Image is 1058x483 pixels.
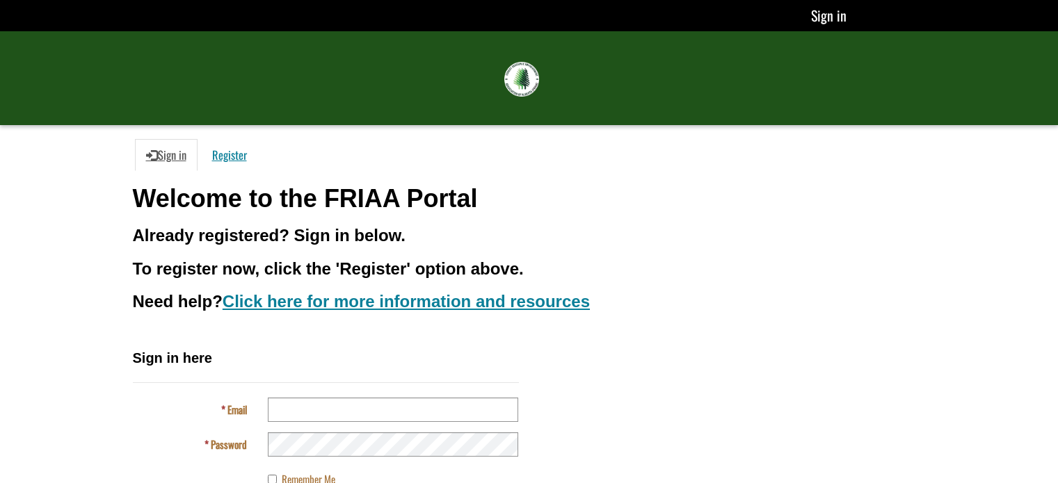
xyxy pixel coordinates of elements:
[201,139,258,171] a: Register
[223,292,590,311] a: Click here for more information and resources
[211,436,247,452] span: Password
[133,185,926,213] h1: Welcome to the FRIAA Portal
[504,62,539,97] img: FRIAA Submissions Portal
[227,402,247,417] span: Email
[133,260,926,278] h3: To register now, click the 'Register' option above.
[133,227,926,245] h3: Already registered? Sign in below.
[811,5,847,26] a: Sign in
[133,293,926,311] h3: Need help?
[135,139,198,171] a: Sign in
[133,350,212,366] span: Sign in here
